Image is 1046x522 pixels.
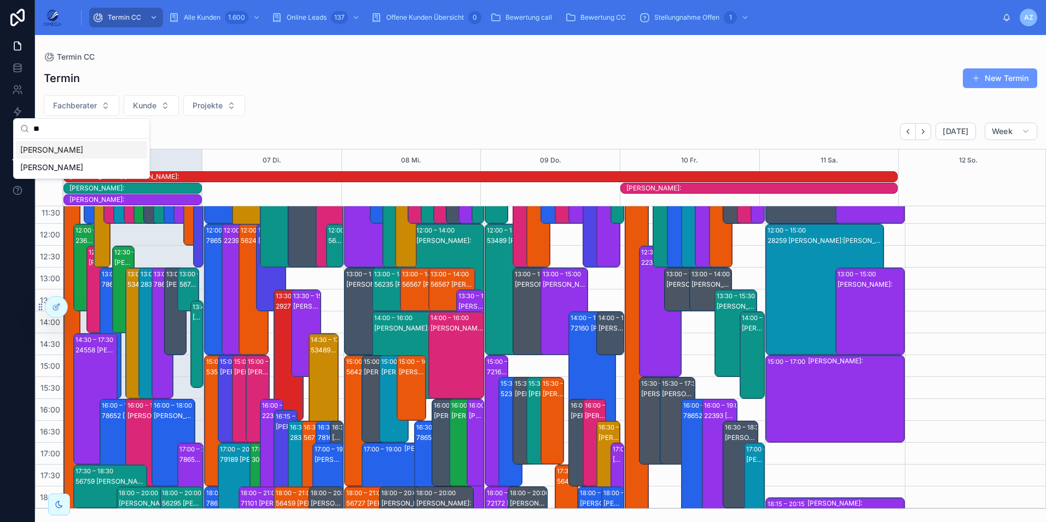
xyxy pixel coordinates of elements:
div: 17:00 – 20:00 [220,444,261,455]
div: [PERSON_NAME]: [234,368,254,376]
div: 14:00 – 17:0072160 [PERSON_NAME]:[PERSON_NAME] [569,312,615,442]
a: Bewertung CC [562,8,634,27]
div: 16:30 – 18:30 [304,422,345,433]
div: 56244 [PERSON_NAME]:[PERSON_NAME] [241,236,267,245]
div: [PERSON_NAME]: [469,411,483,420]
div: [PERSON_NAME]: [458,302,483,311]
div: 12:30 – 14:30[PERSON_NAME]: [87,246,108,333]
div: [PERSON_NAME]: [315,455,343,464]
div: 14:30 – 17:30 [75,334,116,345]
div: 15:00 – 17:00 [364,356,404,367]
div: 56743 [PERSON_NAME]:[PERSON_NAME] [179,280,198,289]
div: 13:00 – 14:0056235 [PERSON_NAME]:[PERSON_NAME] [373,268,419,311]
div: [PERSON_NAME]: [258,236,284,245]
div: [PERSON_NAME]: [666,280,706,289]
div: [PERSON_NAME]: [193,313,202,322]
span: Alle Kunden [184,13,220,22]
span: Kunde [133,100,156,111]
div: 12:00 – 15:0056244 [PERSON_NAME]:[PERSON_NAME] [239,224,268,355]
a: Termin CC [89,8,163,27]
div: 78652 [PERSON_NAME]:[PERSON_NAME] [179,455,202,464]
div: 11:00 – 13:00[PERSON_NAME]: [288,181,335,267]
div: 13:30 – 15:30[PERSON_NAME]: [292,290,320,376]
div: 16:00 – 18:00[PERSON_NAME] [PERSON_NAME]: [450,399,478,486]
div: [PERSON_NAME]: [641,390,673,398]
div: [PERSON_NAME] [PERSON_NAME]: [114,258,133,267]
div: 12:00 – 15:00 [241,225,282,236]
div: 15:00 – 17:00 [220,356,260,367]
div: 13:00 – 16:00 [154,269,195,280]
span: Projekte [193,100,223,111]
div: 11:00 – 13:00[PERSON_NAME]: [194,181,202,267]
div: 72160 [PERSON_NAME]:[PERSON_NAME] [487,368,507,376]
div: 15:30 – 17:30[PERSON_NAME]: [527,378,549,464]
div: 16:00 – 19:00 [683,400,724,411]
div: 16:00 – 19:00 [704,400,745,411]
div: 13:00 – 16:0028327 [PERSON_NAME]:[PERSON_NAME] [139,268,160,398]
button: 09 Do. [540,149,561,171]
div: [PERSON_NAME]: [808,357,904,366]
div: 16:00 – 18:00[PERSON_NAME]: [569,399,591,486]
div: [PERSON_NAME]: [515,390,535,398]
div: 13:00 – 14:00[PERSON_NAME]: [690,268,731,311]
div: 12:00 – 15:00 [487,225,528,236]
a: Stellungnahme Offen1 [636,8,754,27]
div: 13:45 – 15:45 [193,301,234,312]
button: New Termin [963,68,1037,88]
div: [PERSON_NAME]: [399,368,425,376]
div: 13:00 – 15:00 [515,269,556,280]
div: 15:30 – 18:0052388 [PERSON_NAME]:[PERSON_NAME] [499,378,521,486]
div: 13:00 – 14:00 [666,269,707,280]
div: 13:00 – 15:00 [346,269,387,280]
div: 56414 [PERSON_NAME]:[PERSON_NAME] [328,236,342,245]
div: 16:00 – 18:00 [585,400,626,411]
div: 08 Mi. [401,149,421,171]
div: 16:00 – 18:00 [571,400,612,411]
div: [PERSON_NAME]: [725,433,757,442]
button: 07 Di. [263,149,281,171]
div: 16:30 – 18:30 [598,422,640,433]
div: [PERSON_NAME]: [127,411,168,420]
div: 15:00 – 18:0056427 [PERSON_NAME]:[PERSON_NAME] [345,356,373,486]
div: [PERSON_NAME]: [374,324,466,333]
span: [DATE] [943,126,968,136]
div: 16:00 – 18:00[PERSON_NAME]: [467,399,484,486]
div: 13:45 – 15:45[PERSON_NAME]: [191,301,203,387]
img: App logo [44,9,61,26]
div: [PERSON_NAME]: [332,433,343,442]
div: 16:00 – 18:00 [451,400,492,411]
div: 14:30 – 17:3024558 [PERSON_NAME]:[PERSON_NAME] [74,334,117,464]
div: 16:15 – 18:15 [276,411,315,422]
div: 78652 [PERSON_NAME]:[PERSON_NAME] [102,280,120,289]
div: [PERSON_NAME]: [585,411,605,420]
div: 16:30 – 17:3078166 [PERSON_NAME]:[PERSON_NAME] [316,421,339,464]
div: [PERSON_NAME]: [89,258,107,267]
div: 12:00 – 15:00 [768,225,809,236]
div: 0 [468,11,481,24]
div: 12:00 – 15:0053489 [PERSON_NAME]:[PERSON_NAME] [485,224,532,355]
div: 15:30 – 17:30[PERSON_NAME]: [541,378,563,464]
div: 15:30 – 17:30 [528,378,569,389]
div: [PERSON_NAME]: [515,280,559,289]
div: 16:30 – 18:30[PERSON_NAME]: [723,421,758,508]
div: 17:00 – 19:00 [315,444,355,455]
div: 30916 [PERSON_NAME] [PERSON_NAME]:[PERSON_NAME] [252,455,302,464]
div: [PERSON_NAME]: [434,411,460,420]
div: 15:30 – 17:30[PERSON_NAME]: [513,378,536,464]
div: 12:00 – 15:0028259 [PERSON_NAME]:[PERSON_NAME] [766,224,884,355]
div: 12:00 – 15:00 [206,225,247,236]
span: Termin CC [108,13,141,22]
div: Suggestions [14,139,149,178]
div: 16:00 – 18:00 [469,400,510,411]
div: [PERSON_NAME] [PERSON_NAME]: [248,368,268,376]
div: 17:00 – 19:00 [746,444,787,455]
div: 12 So. [959,149,978,171]
div: 78652 [PERSON_NAME]:[PERSON_NAME] [102,411,143,420]
div: 29279 [PERSON_NAME] [PERSON_NAME]:[PERSON_NAME] [276,302,302,311]
button: Select Button [124,95,179,116]
div: [PERSON_NAME]: [662,390,694,398]
div: 14:00 – 15:00[PERSON_NAME]: [597,312,624,355]
div: [PERSON_NAME]: [528,390,549,398]
div: 14:00 – 16:00 [742,312,783,323]
div: 14:00 – 16:00[PERSON_NAME]: [429,312,484,398]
